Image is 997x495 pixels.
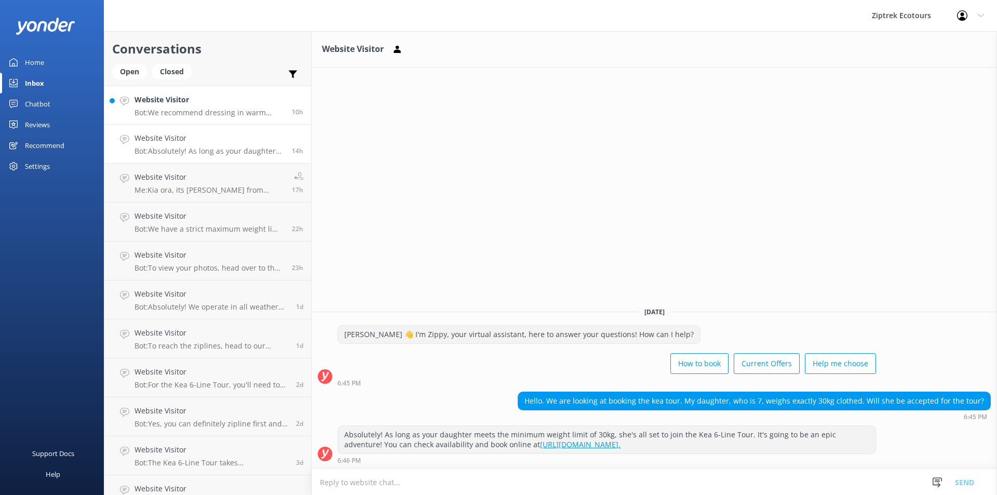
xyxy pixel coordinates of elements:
a: Website VisitorBot:We have a strict maximum weight limit of 125kg (275lbs) for all tours, and you... [104,203,311,242]
p: Bot: The Kea 6-Line Tour takes approximately 2.5 to 3 hours. It's an exhilarating adventure with ... [134,458,288,467]
h4: Website Visitor [134,210,284,222]
div: Sep 20 2025 06:45pm (UTC +12:00) Pacific/Auckland [338,379,876,386]
p: Bot: We have a strict maximum weight limit of 125kg (275lbs) for all tours, and you must be able ... [134,224,284,234]
span: Sep 19 2025 04:35pm (UTC +12:00) Pacific/Auckland [296,302,303,311]
div: Open [112,64,147,79]
span: Sep 20 2025 06:45pm (UTC +12:00) Pacific/Auckland [292,146,303,155]
div: Help [46,464,60,485]
div: [PERSON_NAME] 👋 I'm Zippy, your virtual assistant, here to answer your questions! How can I help? [338,326,700,343]
div: Settings [25,156,50,177]
div: Hello. We are looking at booking the kea tour. My daughter, who is 7, weighs exactly 30kg clothed... [518,392,990,410]
h3: Website Visitor [322,43,384,56]
img: yonder-white-logo.png [16,18,75,35]
div: Support Docs [32,443,74,464]
a: Website VisitorMe:Kia ora, its [PERSON_NAME] from guest services. Our next available tour is the ... [104,164,311,203]
div: Absolutely! As long as your daughter meets the minimum weight limit of 30kg, she's all set to joi... [338,426,875,453]
h4: Website Visitor [134,405,288,417]
button: Help me choose [805,353,876,374]
span: Sep 20 2025 09:53am (UTC +12:00) Pacific/Auckland [292,263,303,272]
a: [URL][DOMAIN_NAME]. [540,439,621,449]
h4: Website Visitor [134,249,284,261]
a: Closed [152,65,197,77]
button: Current Offers [734,353,800,374]
a: Website VisitorBot:To view your photos, head over to the My Photos Page on our website and select... [104,242,311,280]
h4: Website Visitor [134,483,288,494]
strong: 6:46 PM [338,458,361,464]
a: Open [112,65,152,77]
button: How to book [670,353,729,374]
a: Website VisitorBot:We recommend dressing in warm layers, even in summer, as it's always a bit chi... [104,86,311,125]
p: Bot: For the Kea 6-Line Tour, you'll need to be comfortable with a steep 20-minute downhill walk ... [134,380,288,390]
a: Website VisitorBot:Absolutely! We operate in all weather conditions, whether it's rain, shine, or... [104,280,311,319]
h4: Website Visitor [134,327,288,339]
h4: Website Visitor [134,171,284,183]
a: Website VisitorBot:Yes, you can definitely zipline first and then enjoy the luge in the afternoon... [104,397,311,436]
span: [DATE] [638,307,671,316]
h4: Website Visitor [134,288,288,300]
span: Sep 18 2025 01:52pm (UTC +12:00) Pacific/Auckland [296,419,303,428]
p: Bot: To reach the ziplines, head to our Treehouse at the top of [PERSON_NAME][GEOGRAPHIC_DATA]. Y... [134,341,288,351]
strong: 6:45 PM [964,414,987,420]
p: Bot: Yes, you can definitely zipline first and then enjoy the luge in the afternoon! Just make su... [134,419,288,429]
span: Sep 20 2025 10:35am (UTC +12:00) Pacific/Auckland [292,224,303,233]
div: Home [25,52,44,73]
a: Website VisitorBot:To reach the ziplines, head to our Treehouse at the top of [PERSON_NAME][GEOGR... [104,319,311,358]
p: Bot: To view your photos, head over to the My Photos Page on our website and select the exact dat... [134,263,284,273]
div: Inbox [25,73,44,93]
h4: Website Visitor [134,366,288,378]
h4: Website Visitor [134,444,288,456]
p: Me: Kia ora, its [PERSON_NAME] from guest services. Our next available tour is the 16:00 Moa 4-Li... [134,185,284,195]
span: Sep 20 2025 03:27pm (UTC +12:00) Pacific/Auckland [292,185,303,194]
h4: Website Visitor [134,132,284,144]
div: Sep 20 2025 06:46pm (UTC +12:00) Pacific/Auckland [338,457,876,464]
a: Website VisitorBot:For the Kea 6-Line Tour, you'll need to be comfortable with a steep 20-minute ... [104,358,311,397]
p: Bot: Absolutely! We operate in all weather conditions, whether it's rain, shine, or even snow. We... [134,302,288,312]
div: Sep 20 2025 06:45pm (UTC +12:00) Pacific/Auckland [518,413,991,420]
p: Bot: We recommend dressing in warm layers, even in summer, as it's always a bit chillier in the f... [134,108,284,117]
strong: 6:45 PM [338,380,361,386]
span: Sep 18 2025 06:50am (UTC +12:00) Pacific/Auckland [296,458,303,467]
div: Chatbot [25,93,50,114]
div: Reviews [25,114,50,135]
span: Sep 18 2025 06:02pm (UTC +12:00) Pacific/Auckland [296,380,303,389]
div: Closed [152,64,192,79]
div: Recommend [25,135,64,156]
span: Sep 20 2025 10:46pm (UTC +12:00) Pacific/Auckland [292,108,303,116]
span: Sep 19 2025 08:58am (UTC +12:00) Pacific/Auckland [296,341,303,350]
h4: Website Visitor [134,94,284,105]
a: Website VisitorBot:Absolutely! As long as your daughter meets the minimum weight limit of 30kg, s... [104,125,311,164]
a: Website VisitorBot:The Kea 6-Line Tour takes approximately 2.5 to 3 hours. It's an exhilarating a... [104,436,311,475]
h2: Conversations [112,39,303,59]
p: Bot: Absolutely! As long as your daughter meets the minimum weight limit of 30kg, she's all set t... [134,146,284,156]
